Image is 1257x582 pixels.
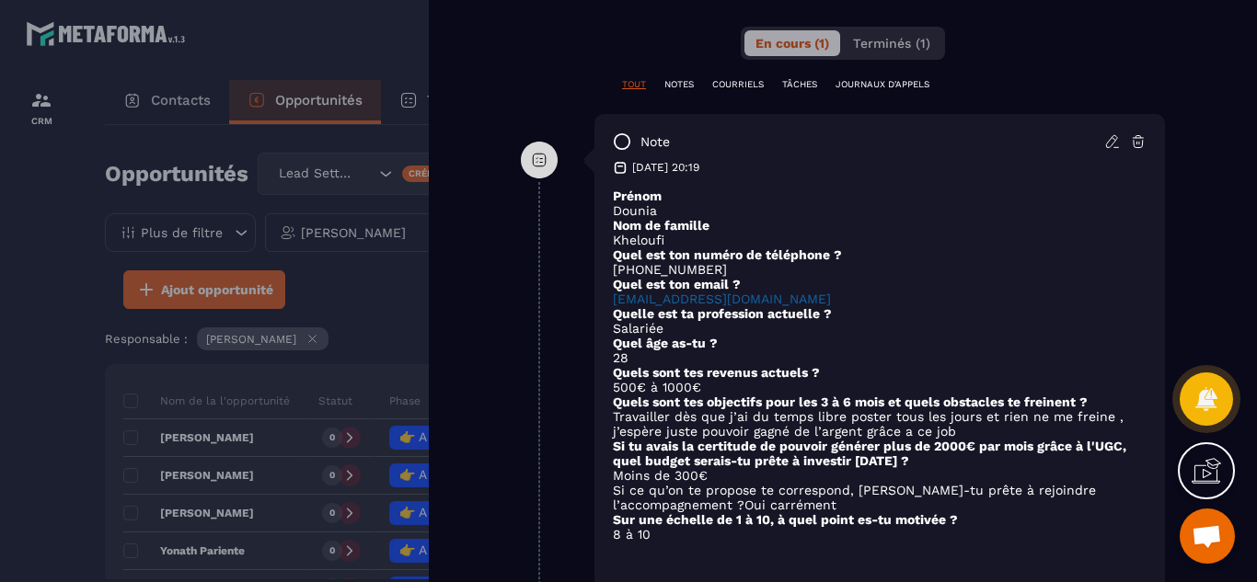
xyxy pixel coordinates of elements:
strong: Quelle est ta profession actuelle ? [613,306,832,321]
p: [DATE] 20:19 [632,160,699,175]
p: 500€ à 1000€ [613,380,1147,394]
a: [EMAIL_ADDRESS][DOMAIN_NAME] [613,291,831,306]
strong: Quels sont tes objectifs pour les 3 à 6 mois et quels obstacles te freinent ? [613,394,1088,409]
div: Ouvrir le chat [1180,508,1235,564]
p: note [640,133,670,151]
p: Dounia [613,203,1147,218]
p: NOTES [664,78,694,91]
p: TÂCHES [782,78,817,91]
strong: Sur une échelle de 1 à 10, à quel point es-tu motivée ? [613,512,958,527]
p: Travailler dès que j’ai du temps libre poster tous les jours et rien ne me freine , j’espère just... [613,409,1147,439]
p: Salariée [613,321,1147,336]
button: En cours (1) [744,30,840,56]
p: Kheloufi [613,233,1147,247]
p: JOURNAUX D'APPELS [836,78,929,91]
p: 28 [613,350,1147,365]
p: [PHONE_NUMBER] [613,262,1147,277]
p: COURRIELS [712,78,764,91]
button: Terminés (1) [842,30,941,56]
strong: Quel est ton numéro de téléphone ? [613,247,842,262]
p: TOUT [622,78,646,91]
strong: Prénom [613,188,662,203]
p: Moins de 300€ [613,468,1147,483]
strong: Quel est ton email ? [613,277,741,291]
p: 8 à 10 [613,527,1147,542]
span: Terminés (1) [853,36,930,51]
strong: Quels sont tes revenus actuels ? [613,365,820,380]
span: En cours (1) [755,36,829,51]
strong: Si tu avais la certitude de pouvoir générer plus de 2000€ par mois grâce à l'UGC, quel budget ser... [613,439,1126,468]
p: Si ce qu’on te propose te correspond, [PERSON_NAME]-tu prête à rejoindre l’accompagnement ?Oui ca... [613,483,1147,512]
strong: Nom de famille [613,218,709,233]
strong: Quel âge as-tu ? [613,336,718,350]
